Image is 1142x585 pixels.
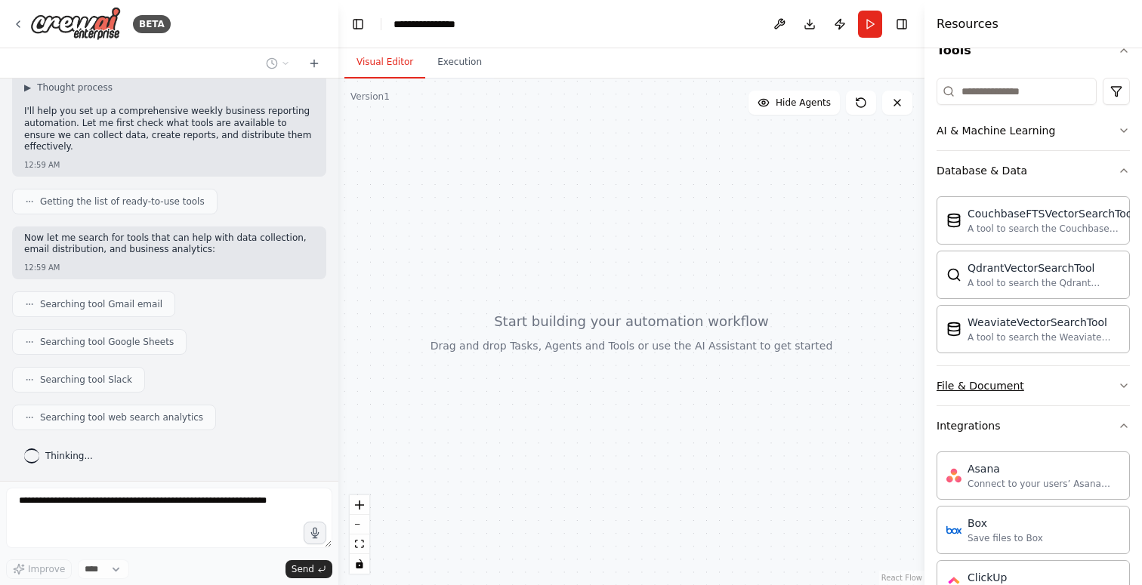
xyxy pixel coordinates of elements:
[946,213,961,228] img: CouchbaseFTSVectorSearchTool
[937,15,998,33] h4: Resources
[24,159,314,171] div: 12:59 AM
[968,315,1120,330] div: WeaviateVectorSearchTool
[344,47,425,79] button: Visual Editor
[937,190,1130,365] div: Database & Data
[946,267,961,282] img: QdrantVectorSearchTool
[968,532,1043,544] div: Save files to Box
[937,406,1130,445] button: Integrations
[425,47,494,79] button: Execution
[133,15,171,33] div: BETA
[937,111,1130,150] button: AI & Machine Learning
[968,223,1135,235] div: A tool to search the Couchbase database for relevant information on internal documents.
[350,534,369,554] button: fit view
[37,82,113,94] span: Thought process
[968,516,1043,531] div: Box
[968,570,1119,585] div: ClickUp
[968,331,1120,343] div: A tool to search the Weaviate database for relevant information on internal documents.
[40,411,203,423] span: Searching tool web search analytics
[968,206,1135,221] div: CouchbaseFTSVectorSearchTool
[285,560,332,578] button: Send
[24,232,314,256] p: Now let me search for tools that can help with data collection, email distribution, and business ...
[937,418,1000,433] div: Integrations
[350,495,369,574] div: React Flow controls
[937,151,1130,190] button: Database & Data
[937,29,1130,72] button: Tools
[394,17,471,32] nav: breadcrumb
[30,7,121,41] img: Logo
[40,196,205,208] span: Getting the list of ready-to-use tools
[968,478,1120,490] div: Connect to your users’ Asana accounts
[968,277,1120,289] div: A tool to search the Qdrant database for relevant information on internal documents.
[748,91,840,115] button: Hide Agents
[937,366,1130,405] button: File & Document
[304,522,326,544] button: Click to speak your automation idea
[350,91,390,103] div: Version 1
[45,450,93,462] span: Thinking...
[968,461,1120,476] div: Asana
[350,495,369,515] button: zoom in
[292,563,314,575] span: Send
[24,262,314,273] div: 12:59 AM
[350,515,369,534] button: zoom out
[302,54,326,72] button: Start a new chat
[28,563,65,575] span: Improve
[937,123,1055,138] div: AI & Machine Learning
[937,163,1027,178] div: Database & Data
[946,522,961,537] img: Box
[946,468,961,483] img: Asana
[968,260,1120,276] div: QdrantVectorSearchTool
[40,336,174,348] span: Searching tool Google Sheets
[40,298,162,310] span: Searching tool Gmail email
[40,374,132,386] span: Searching tool Slack
[881,574,922,582] a: React Flow attribution
[776,97,831,109] span: Hide Agents
[347,14,369,35] button: Hide left sidebar
[260,54,296,72] button: Switch to previous chat
[891,14,912,35] button: Hide right sidebar
[6,559,72,579] button: Improve
[24,82,113,94] button: ▶Thought process
[937,378,1024,393] div: File & Document
[350,554,369,574] button: toggle interactivity
[24,82,31,94] span: ▶
[946,322,961,337] img: WeaviateVectorSearchTool
[24,106,314,152] p: I'll help you set up a comprehensive weekly business reporting automation. Let me first check wha...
